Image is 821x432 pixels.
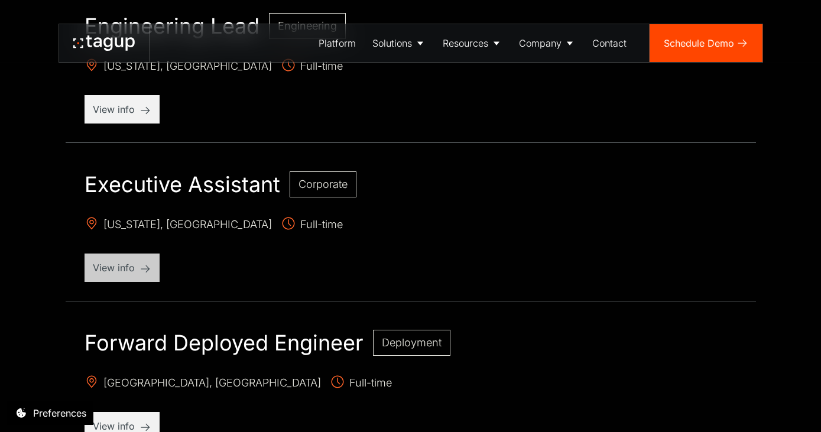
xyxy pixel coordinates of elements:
[93,261,151,275] p: View info
[33,406,86,420] div: Preferences
[592,36,627,50] div: Contact
[319,36,356,50] div: Platform
[85,58,272,76] span: [US_STATE], [GEOGRAPHIC_DATA]
[584,24,635,62] a: Contact
[434,24,511,62] a: Resources
[364,24,434,62] a: Solutions
[85,375,321,393] span: [GEOGRAPHIC_DATA], [GEOGRAPHIC_DATA]
[519,36,562,50] div: Company
[281,216,343,235] span: Full-time
[443,36,488,50] div: Resources
[382,336,442,349] span: Deployment
[85,216,272,235] span: [US_STATE], [GEOGRAPHIC_DATA]
[372,36,412,50] div: Solutions
[650,24,762,62] a: Schedule Demo
[85,330,364,356] h2: Forward Deployed Engineer
[330,375,392,393] span: Full-time
[310,24,364,62] a: Platform
[281,58,343,76] span: Full-time
[93,102,151,116] p: View info
[85,171,280,197] h2: Executive Assistant
[511,24,584,62] a: Company
[298,178,348,190] span: Corporate
[664,36,734,50] div: Schedule Demo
